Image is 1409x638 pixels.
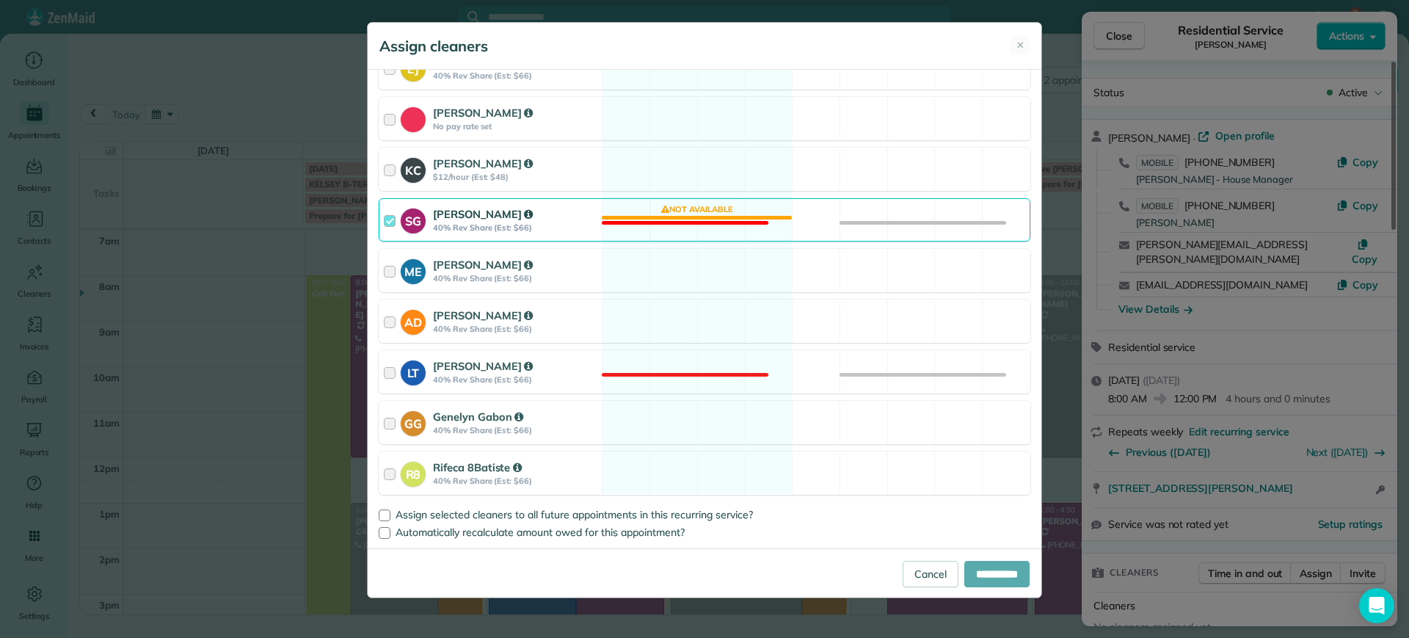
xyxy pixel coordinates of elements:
strong: LT [401,360,426,382]
strong: [PERSON_NAME] [433,207,533,221]
strong: 40% Rev Share (Est: $66) [433,324,597,334]
strong: Genelyn Gabon [433,410,523,424]
strong: [PERSON_NAME] [433,359,533,373]
strong: KC [401,158,426,179]
strong: [PERSON_NAME] [433,156,533,170]
strong: SG [401,209,426,230]
strong: GG [401,411,426,432]
strong: 40% Rev Share (Est: $66) [433,425,597,435]
strong: 40% Rev Share (Est: $66) [433,476,597,486]
strong: ME [401,259,426,280]
span: Automatically recalculate amount owed for this appointment? [396,526,685,539]
div: Open Intercom Messenger [1359,588,1394,623]
span: Assign selected cleaners to all future appointments in this recurring service? [396,508,753,521]
span: ✕ [1016,38,1024,53]
strong: Rifeca 8Batiste [433,460,522,474]
h5: Assign cleaners [379,36,488,57]
strong: No pay rate set [433,121,597,131]
strong: AD [401,310,426,331]
strong: R8 [401,462,426,483]
strong: [PERSON_NAME] [433,106,533,120]
strong: 40% Rev Share (Est: $66) [433,374,597,385]
strong: 40% Rev Share (Est: $66) [433,70,597,81]
strong: $12/hour (Est: $48) [433,172,597,182]
strong: [PERSON_NAME] [433,308,533,322]
strong: 40% Rev Share (Est: $66) [433,222,597,233]
a: Cancel [903,561,958,587]
strong: [PERSON_NAME] [433,258,533,272]
strong: 40% Rev Share (Est: $66) [433,273,597,283]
